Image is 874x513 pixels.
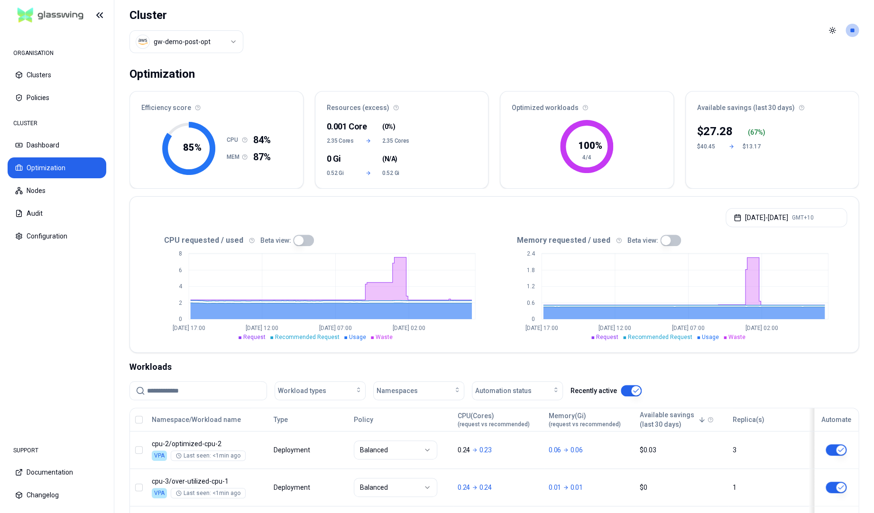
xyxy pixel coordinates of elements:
button: Workload types [275,381,366,400]
tspan: 0 [179,316,182,322]
button: Configuration [8,226,106,247]
span: Request [596,334,618,340]
div: CPU requested / used [141,235,494,246]
tspan: 85 % [183,142,201,153]
span: Namespaces [377,386,418,395]
span: Automation status [475,386,532,395]
tspan: [DATE] 12:00 [598,325,631,331]
span: 0% [384,122,393,131]
button: CPU(Cores)(request vs recommended) [458,410,530,429]
div: Memory(Gi) [549,411,621,428]
span: Recommended Request [628,334,692,340]
h1: CPU [227,136,242,144]
div: CLUSTER [8,114,106,133]
button: Policies [8,87,106,108]
tspan: 2.4 [527,250,535,257]
span: GMT+10 [792,214,814,221]
button: Namespace/Workload name [152,410,241,429]
button: Audit [8,203,106,224]
span: Usage [349,334,366,340]
div: Available savings (last 30 days) [686,92,859,118]
div: Automate [819,415,854,424]
span: Request [243,334,266,340]
button: Optimization [8,157,106,178]
tspan: [DATE] 07:00 [672,325,705,331]
p: 0.24 [458,483,470,492]
div: Optimization [129,64,195,83]
span: Recommended Request [275,334,340,340]
tspan: 1.2 [527,283,535,290]
div: $0.03 [640,445,724,455]
span: N/A [384,154,395,164]
tspan: 2 [179,300,182,306]
p: 67 [750,128,758,137]
tspan: [DATE] 17:00 [173,325,205,331]
div: Efficiency score [130,92,303,118]
span: ( ) [382,154,397,164]
p: 0.06 [570,445,583,455]
div: Deployment [274,445,312,455]
span: Workload types [278,386,326,395]
div: SUPPORT [8,441,106,460]
span: Waste [728,334,745,340]
span: 0.52 Gi [382,169,410,177]
button: [DATE]-[DATE]GMT+10 [726,208,847,227]
button: Memory(Gi)(request vs recommended) [549,410,621,429]
p: 0.24 [458,445,470,455]
button: Clusters [8,64,106,85]
tspan: 4 [179,283,183,290]
h1: MEM [227,153,242,161]
p: 0.23 [479,445,492,455]
button: Changelog [8,485,106,505]
span: Usage [702,334,719,340]
tspan: [DATE] 12:00 [246,325,278,331]
p: optimized-cpu-2 [152,439,265,449]
span: Waste [376,334,393,340]
div: VPA [152,450,167,461]
button: Documentation [8,462,106,483]
span: (request vs recommended) [458,421,530,428]
p: 0.24 [479,483,492,492]
tspan: [DATE] 17:00 [525,325,558,331]
tspan: 0 [532,316,535,322]
div: 0 Gi [327,152,355,165]
div: ORGANISATION [8,44,106,63]
span: 2.35 Cores [382,137,410,145]
span: ( ) [382,122,395,131]
div: $ [697,124,733,139]
p: 0.01 [549,483,561,492]
label: Beta view: [627,237,658,244]
div: 0.001 Core [327,120,355,133]
span: 2.35 Cores [327,137,355,145]
tspan: [DATE] 07:00 [319,325,352,331]
div: Deployment [274,483,312,492]
span: 0.52 Gi [327,169,355,177]
button: Type [274,410,288,429]
label: Recently active [570,387,617,394]
div: $0 [640,483,724,492]
button: Dashboard [8,135,106,156]
span: (request vs recommended) [549,421,621,428]
p: 0.06 [549,445,561,455]
div: Last seen: <1min ago [176,452,240,459]
button: Select a value [129,30,243,53]
span: 87% [253,150,271,164]
span: 84% [253,133,271,147]
tspan: [DATE] 02:00 [392,325,425,331]
button: Available savings(last 30 days) [640,410,706,429]
div: Memory requested / used [494,235,847,246]
button: Namespaces [373,381,464,400]
div: gw-demo-post-opt [154,37,211,46]
button: Nodes [8,180,106,201]
p: over-utilized-cpu-1 [152,476,265,486]
img: aws [138,37,147,46]
img: GlassWing [14,4,87,27]
div: Last seen: <1min ago [176,489,240,497]
div: Workloads [129,360,859,374]
tspan: 4/4 [582,154,591,161]
div: Policy [354,415,449,424]
div: $40.45 [697,143,720,150]
tspan: 100 % [578,140,602,151]
tspan: [DATE] 02:00 [745,325,778,331]
label: Beta view: [260,237,291,244]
